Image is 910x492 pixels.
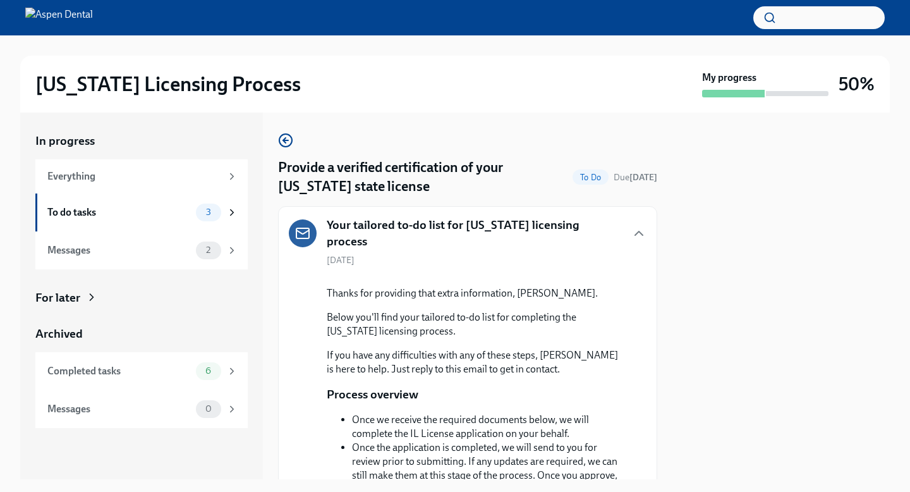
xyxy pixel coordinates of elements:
a: Everything [35,159,248,194]
a: Archived [35,326,248,342]
p: If you have any difficulties with any of these steps, [PERSON_NAME] is here to help. Just reply t... [327,348,626,376]
a: Messages2 [35,231,248,269]
a: To do tasks3 [35,194,248,231]
h3: 50% [839,73,875,95]
img: Aspen Dental [25,8,93,28]
span: [DATE] [327,254,355,266]
span: 6 [198,366,219,376]
a: Completed tasks6 [35,352,248,390]
span: To Do [573,173,609,182]
span: October 14th, 2025 09:00 [614,171,657,183]
div: Messages [47,243,191,257]
div: To do tasks [47,206,191,219]
h4: Provide a verified certification of your [US_STATE] state license [278,158,567,196]
span: 0 [198,404,219,414]
h2: [US_STATE] Licensing Process [35,71,301,97]
a: Messages0 [35,390,248,428]
p: Below you'll find your tailored to-do list for completing the [US_STATE] licensing process. [327,311,626,338]
span: 3 [198,207,219,217]
div: Completed tasks [47,364,191,378]
a: For later [35,290,248,306]
strong: My progress [702,71,756,85]
p: Process overview [327,386,418,403]
a: In progress [35,133,248,149]
p: Thanks for providing that extra information, [PERSON_NAME]. [327,286,626,300]
div: Messages [47,402,191,416]
h5: Your tailored to-do list for [US_STATE] licensing process [327,217,621,249]
span: Due [614,172,657,183]
strong: [DATE] [629,172,657,183]
div: For later [35,290,80,306]
li: Once we receive the required documents below, we will complete the IL License application on your... [352,413,626,441]
span: 2 [198,245,218,255]
div: Everything [47,169,221,183]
